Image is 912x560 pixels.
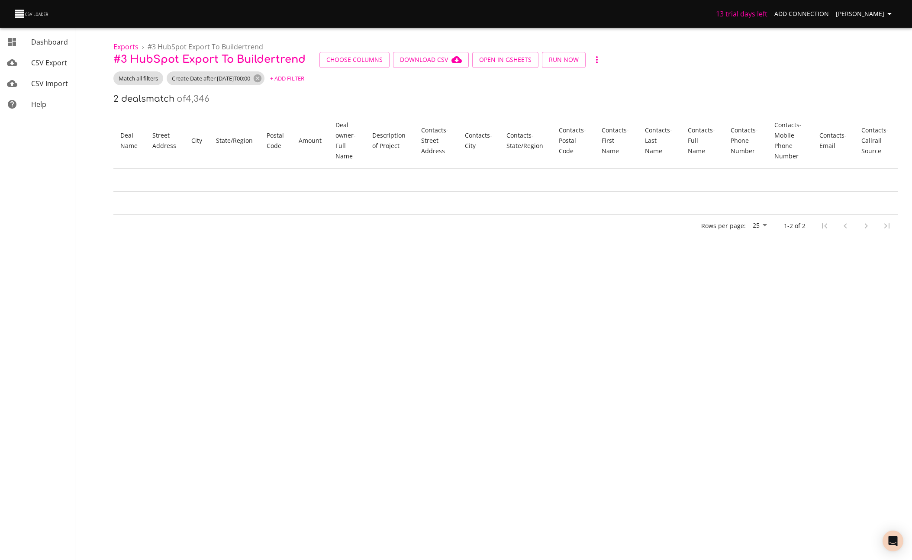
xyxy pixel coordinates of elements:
button: Download CSV [393,52,469,68]
th: Deal Name [113,113,145,169]
div: Open Intercom Messenger [883,531,903,551]
th: Contacts - Postal Code [552,113,595,169]
a: Exports [113,42,139,51]
span: [PERSON_NAME] [836,9,895,19]
span: + Add Filter [270,74,304,84]
th: Contacts - State/Region [500,113,552,169]
th: Postal Code [260,113,292,169]
button: Choose Columns [319,52,390,68]
th: Contacts - Email [812,113,854,169]
span: Run Now [549,55,579,65]
div: Match all filters [113,71,163,85]
span: Choose Columns [326,55,383,65]
li: › [142,42,144,52]
a: Add Connection [771,6,832,22]
p: 1-2 of 2 [784,222,806,230]
th: Contacts - City [458,113,500,169]
span: # 3 HubSpot Export to Buildertrend [113,54,306,65]
img: CSV Loader [14,8,50,20]
div: 25 [749,219,770,232]
h6: 13 trial days left [716,8,767,20]
th: Description of Project [365,113,414,169]
th: Contacts - Last Name [638,113,681,169]
th: Street Address [145,113,184,169]
button: Run Now [542,52,586,68]
h6: of 4,346 [177,94,209,104]
h6: 2 deals match [113,94,175,104]
span: Help [31,100,46,109]
span: CSV Export [31,58,67,68]
th: Amount [292,113,329,169]
th: Contacts - First Name [595,113,638,169]
th: Contacts - Phone Number [724,113,767,169]
span: Match all filters [113,74,163,83]
span: Create Date after [DATE]T00:00 [167,74,255,83]
span: CSV Import [31,79,68,88]
th: Contacts - Full Name [681,113,724,169]
th: Deal owner - Full Name [329,113,365,169]
th: State/Region [209,113,260,169]
span: Open in GSheets [479,55,532,65]
div: Create Date after [DATE]T00:00 [167,71,264,85]
span: Download CSV [400,55,462,65]
span: # 3 HubSpot Export to Buildertrend [148,42,263,51]
th: Contacts - Mobile Phone Number [767,113,812,169]
button: + Add Filter [268,72,306,85]
th: Contacts - Street Address [414,113,458,169]
p: Rows per page: [701,222,746,230]
span: Dashboard [31,37,68,47]
th: City [184,113,209,169]
span: Add Connection [774,9,829,19]
th: Contacts - Callrail Source [854,113,898,169]
button: Open in GSheets [472,52,538,68]
button: [PERSON_NAME] [832,6,898,22]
